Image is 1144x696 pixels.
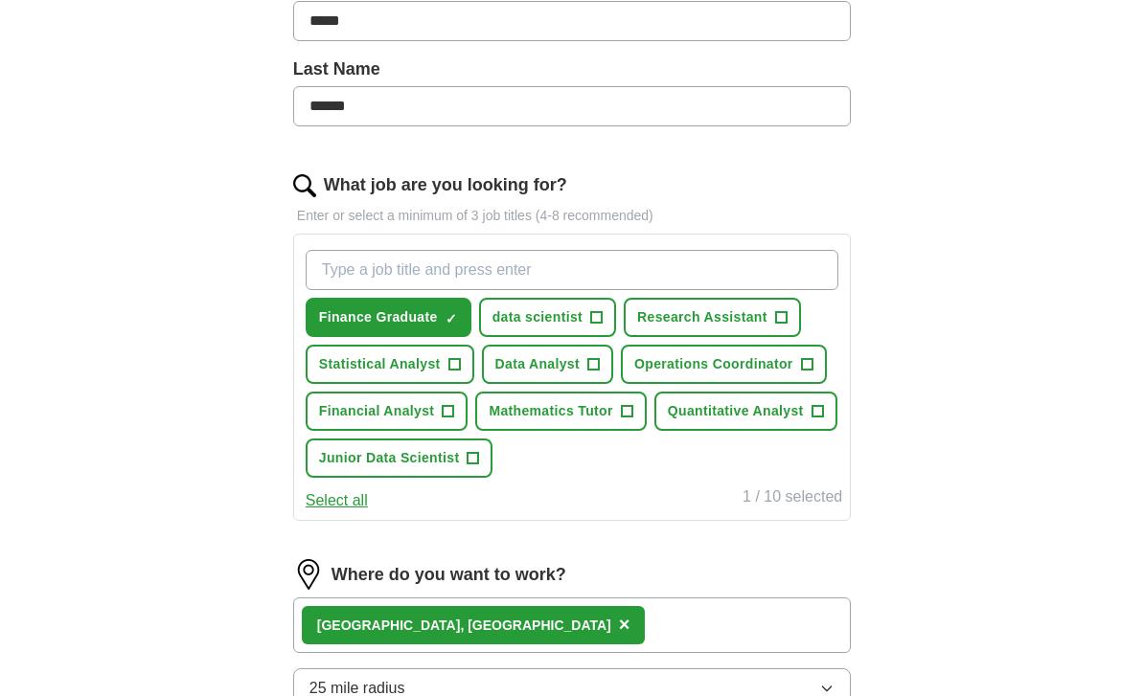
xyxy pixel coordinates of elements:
div: 1 / 10 selected [743,485,842,512]
button: Operations Coordinator [621,345,827,384]
label: What job are you looking for? [324,172,567,198]
span: Financial Analyst [319,401,435,421]
img: search.png [293,174,316,197]
label: Where do you want to work? [332,562,566,588]
button: Finance Graduate✓ [306,298,471,337]
span: Data Analyst [495,354,581,374]
span: Research Assistant [637,307,767,327]
button: × [619,611,630,640]
span: data scientist [492,307,583,327]
p: Enter or select a minimum of 3 job titles (4-8 recommended) [293,206,851,226]
span: Operations Coordinator [634,354,793,374]
button: Mathematics Tutor [475,392,646,431]
span: Mathematics Tutor [489,401,612,421]
button: Select all [306,489,368,512]
button: Junior Data Scientist [306,438,493,478]
button: Financial Analyst [306,392,469,431]
span: Quantitative Analyst [668,401,804,421]
div: [GEOGRAPHIC_DATA], [GEOGRAPHIC_DATA] [317,616,611,636]
input: Type a job title and press enter [306,250,838,290]
span: Junior Data Scientist [319,448,460,468]
span: Statistical Analyst [319,354,441,374]
button: Quantitative Analyst [654,392,837,431]
label: Last Name [293,56,851,82]
img: location.png [293,559,324,590]
span: ✓ [446,311,457,326]
button: Statistical Analyst [306,345,474,384]
button: Data Analyst [482,345,614,384]
span: × [619,614,630,635]
button: Research Assistant [624,298,801,337]
span: Finance Graduate [319,307,438,327]
button: data scientist [479,298,616,337]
